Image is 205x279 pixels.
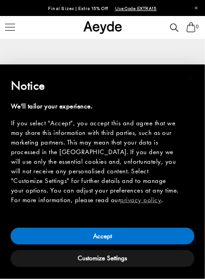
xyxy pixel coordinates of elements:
h2: Notice [11,77,179,94]
button: Accept [11,228,194,245]
button: Customize Settings [11,250,194,267]
div: We'll tailor your experience. [11,102,179,111]
button: Close this notice [179,67,201,89]
div: If you select "Accept", you accept this and agree that we may share this information with third p... [11,118,179,205]
a: privacy policy [121,195,162,204]
span: × [188,71,194,85]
